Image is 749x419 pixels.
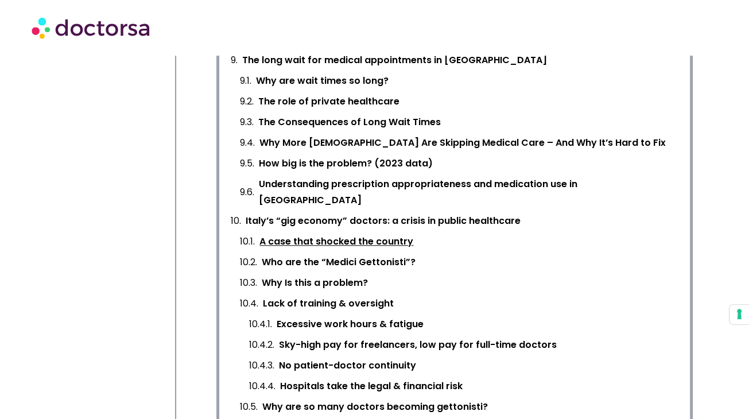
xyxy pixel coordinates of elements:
a: The role of private healthcare [258,94,399,110]
a: How big is the problem? (2023 data) [259,156,433,172]
a: Sky-high pay for freelancers, low pay for full-time doctors [279,337,557,353]
a: No patient-doctor continuity [279,358,416,374]
a: The long wait for medical appointments in [GEOGRAPHIC_DATA] [242,52,547,68]
a: Italy’s “gig economy” doctors: a crisis in public healthcare [246,213,521,229]
a: Why are so many doctors becoming gettonisti? [262,399,488,415]
a: Who are the “Medici Gettonisti”? [262,254,416,270]
a: A case that shocked the country [259,234,413,250]
a: Why are wait times so long? [256,73,389,89]
a: The Consequences of Long Wait Times [258,114,441,130]
a: Why Is this a problem? [262,275,368,291]
a: Why More [DEMOGRAPHIC_DATA] Are Skipping Medical Care – And Why It’s Hard to Fix [259,135,666,151]
button: Your consent preferences for tracking technologies [729,305,749,324]
a: Excessive work hours & fatigue [277,316,424,332]
a: Hospitals take the legal & financial risk [280,378,463,394]
a: Lack of training & oversight [263,296,394,312]
a: Understanding prescription appropriateness and medication use in [GEOGRAPHIC_DATA] [259,176,678,208]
